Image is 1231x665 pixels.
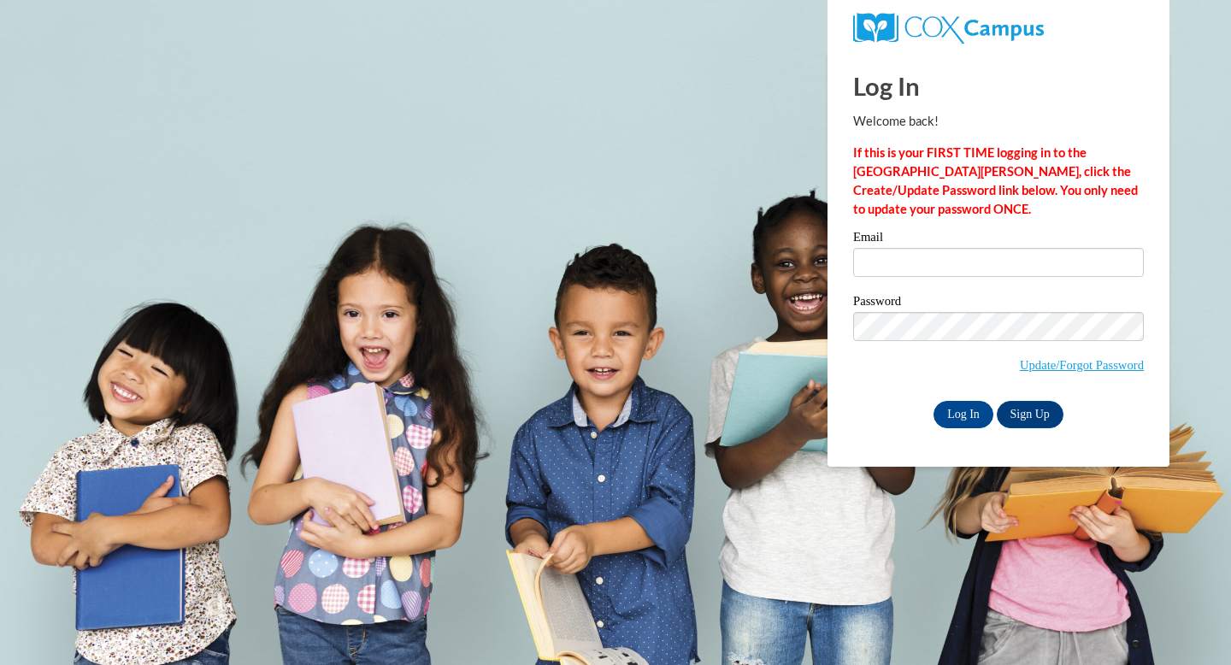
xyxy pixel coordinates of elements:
[934,401,993,428] input: Log In
[997,401,1063,428] a: Sign Up
[853,231,1144,248] label: Email
[853,145,1138,216] strong: If this is your FIRST TIME logging in to the [GEOGRAPHIC_DATA][PERSON_NAME], click the Create/Upd...
[853,295,1144,312] label: Password
[853,20,1044,34] a: COX Campus
[853,13,1044,44] img: COX Campus
[1020,358,1144,372] a: Update/Forgot Password
[853,68,1144,103] h1: Log In
[853,112,1144,131] p: Welcome back!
